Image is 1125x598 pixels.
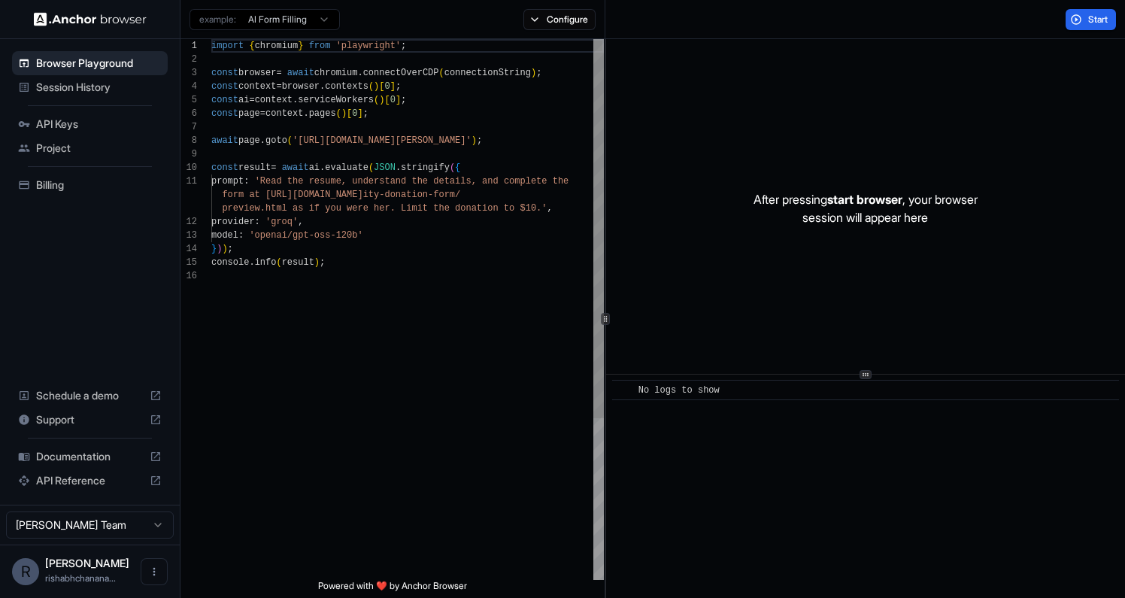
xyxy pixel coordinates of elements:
span: ( [287,135,293,146]
span: : [244,176,249,187]
div: 8 [180,134,197,147]
span: const [211,81,238,92]
span: ) [472,135,477,146]
span: model [211,230,238,241]
span: await [287,68,314,78]
span: chromium [255,41,299,51]
div: Session History [12,75,168,99]
span: } [298,41,303,51]
span: ; [320,257,325,268]
span: Project [36,141,162,156]
div: Project [12,136,168,160]
span: [ [347,108,352,119]
span: await [282,162,309,173]
span: = [276,81,281,92]
span: ) [222,244,227,254]
span: ) [374,81,379,92]
span: contexts [325,81,368,92]
span: n to $10.' [493,203,547,214]
span: const [211,108,238,119]
span: example: [199,14,236,26]
span: ( [374,95,379,105]
span: = [276,68,281,78]
span: chromium [314,68,358,78]
div: Browser Playground [12,51,168,75]
span: result [282,257,314,268]
div: 3 [180,66,197,80]
span: ) [379,95,384,105]
span: from [309,41,331,51]
span: prompt [211,176,244,187]
span: 0 [384,81,390,92]
span: ( [368,162,374,173]
span: connectOverCDP [363,68,439,78]
span: . [293,95,298,105]
span: lete the [526,176,569,187]
span: ; [401,95,406,105]
span: ity-donation-form/ [363,190,461,200]
span: = [271,162,276,173]
span: Schedule a demo [36,388,144,403]
div: Billing [12,173,168,197]
span: Rishabh Chanana [45,557,129,569]
span: , [547,203,552,214]
span: ) [314,257,320,268]
span: . [320,162,325,173]
div: Support [12,408,168,432]
span: Documentation [36,449,144,464]
span: . [396,162,401,173]
span: = [249,95,254,105]
span: [ [384,95,390,105]
div: 15 [180,256,197,269]
span: ; [401,41,406,51]
span: Powered with ❤️ by Anchor Browser [318,580,467,598]
span: pages [309,108,336,119]
span: ; [363,108,368,119]
span: context [265,108,303,119]
div: Schedule a demo [12,384,168,408]
span: 'openai/gpt-oss-120b' [249,230,362,241]
span: Start [1088,14,1109,26]
div: 4 [180,80,197,93]
span: ; [477,135,482,146]
span: context [255,95,293,105]
span: '[URL][DOMAIN_NAME][PERSON_NAME]' [293,135,472,146]
span: Session History [36,80,162,95]
span: ] [357,108,362,119]
span: ; [228,244,233,254]
div: 14 [180,242,197,256]
span: const [211,68,238,78]
span: 'Read the resume, understand the details, and comp [255,176,526,187]
span: API Keys [36,117,162,132]
p: After pressing , your browser session will appear here [754,190,978,226]
div: Documentation [12,445,168,469]
span: start browser [827,192,902,207]
span: . [260,135,265,146]
span: Billing [36,178,162,193]
span: browser [282,81,320,92]
span: 0 [390,95,396,105]
button: Open menu [141,558,168,585]
span: stringify [401,162,450,173]
span: goto [265,135,287,146]
span: page [238,108,260,119]
span: = [260,108,265,119]
span: serviceWorkers [298,95,374,105]
span: page [238,135,260,146]
div: 1 [180,39,197,53]
span: import [211,41,244,51]
div: 16 [180,269,197,283]
span: . [357,68,362,78]
span: ai [309,162,320,173]
span: ( [336,108,341,119]
span: ai [238,95,249,105]
span: ( [439,68,444,78]
span: 'playwright' [336,41,401,51]
div: 9 [180,147,197,161]
span: ; [536,68,541,78]
span: ) [217,244,222,254]
div: API Reference [12,469,168,493]
span: preview.html as if you were her. Limit the donatio [222,203,493,214]
div: 10 [180,161,197,175]
div: 6 [180,107,197,120]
